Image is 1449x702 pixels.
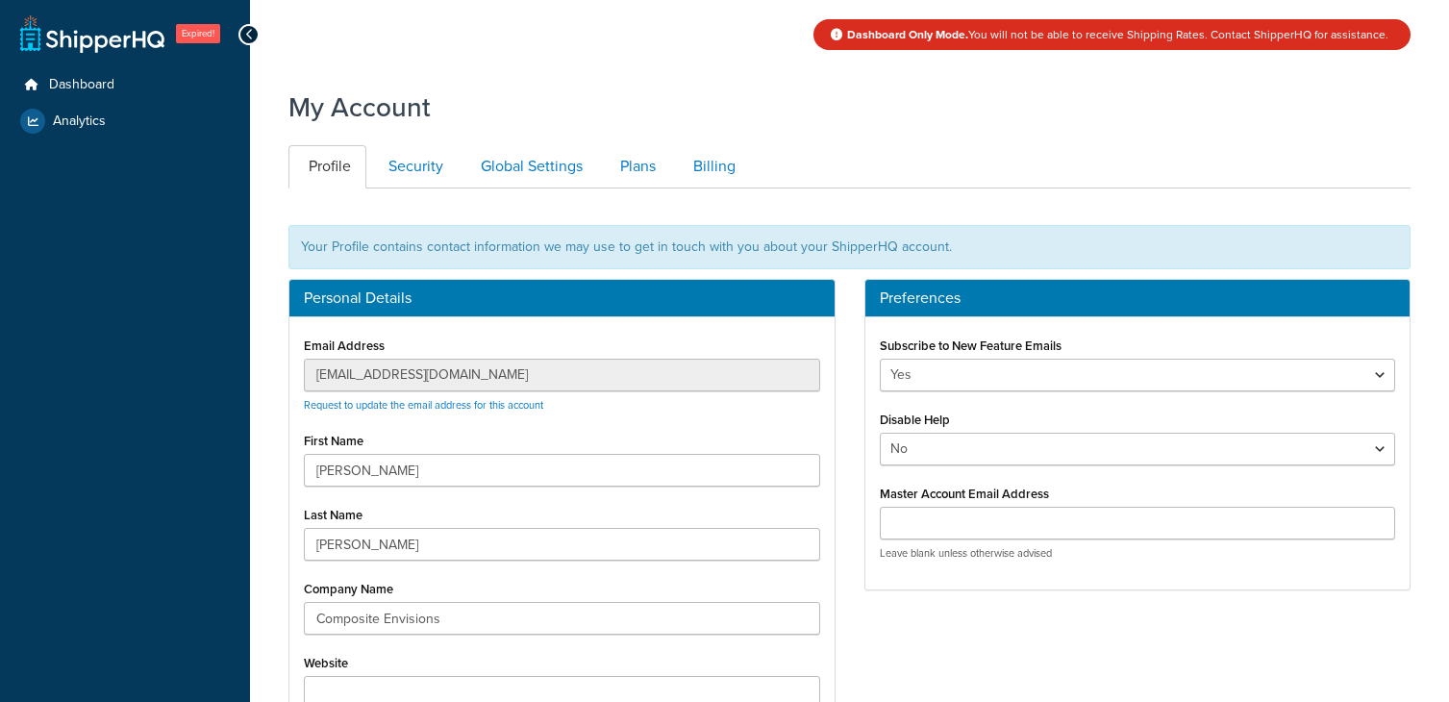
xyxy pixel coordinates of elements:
label: Last Name [304,508,362,522]
span: Expired! [176,24,220,43]
strong: Dashboard Only Mode. [847,26,968,43]
a: Security [368,145,459,188]
h3: Personal Details [304,289,820,307]
h3: Preferences [880,289,1396,307]
a: Analytics [14,104,236,138]
h1: My Account [288,88,431,126]
a: ShipperHQ Home [20,14,164,53]
span: Analytics [53,113,106,130]
label: Email Address [304,338,385,353]
p: Leave blank unless otherwise advised [880,546,1396,561]
label: Master Account Email Address [880,487,1049,501]
a: Plans [600,145,671,188]
a: Profile [288,145,366,188]
label: Disable Help [880,413,950,427]
a: Request to update the email address for this account [304,397,543,413]
a: Dashboard [14,67,236,103]
label: Company Name [304,582,393,596]
a: Global Settings [461,145,598,188]
a: Billing [673,145,751,188]
label: Website [304,656,348,670]
label: Subscribe to New Feature Emails [880,338,1062,353]
span: You will not be able to receive Shipping Rates. Contact ShipperHQ for assistance. [847,26,1388,43]
label: First Name [304,434,363,448]
span: Dashboard [49,77,114,93]
div: Your Profile contains contact information we may use to get in touch with you about your ShipperH... [288,225,1411,269]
